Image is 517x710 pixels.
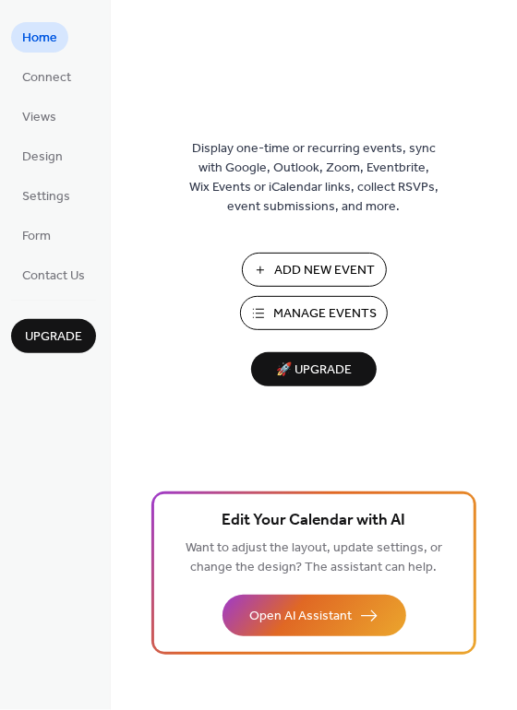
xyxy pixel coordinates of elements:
button: Open AI Assistant [222,595,406,636]
span: Manage Events [273,305,377,325]
span: Edit Your Calendar with AI [222,509,406,535]
a: Settings [11,181,81,211]
a: Contact Us [11,260,96,290]
a: Form [11,220,62,251]
a: Connect [11,62,82,92]
a: Home [11,22,68,53]
span: Form [22,228,51,247]
span: Upgrade [25,328,82,348]
button: Upgrade [11,319,96,353]
span: Home [22,30,57,49]
span: Connect [22,69,71,89]
span: 🚀 Upgrade [262,359,366,384]
span: Add New Event [275,262,376,281]
span: Display one-time or recurring events, sync with Google, Outlook, Zoom, Eventbrite, Wix Events or ... [189,140,439,218]
span: Design [22,148,63,168]
button: 🚀 Upgrade [251,352,377,386]
span: Want to adjust the layout, update settings, or change the design? The assistant can help. [186,537,442,581]
span: Open AI Assistant [250,608,353,627]
span: Settings [22,188,70,207]
a: Views [11,101,67,132]
button: Manage Events [240,296,388,330]
span: Contact Us [22,267,85,287]
a: Design [11,141,74,172]
span: Views [22,109,56,128]
button: Add New Event [242,253,387,287]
